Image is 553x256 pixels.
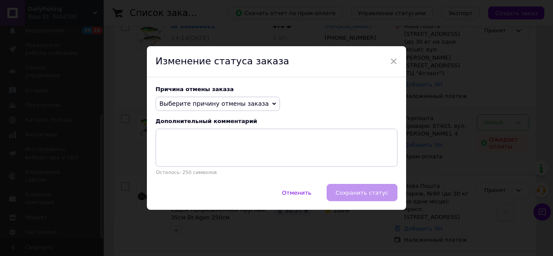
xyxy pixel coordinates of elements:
p: Осталось: 250 символов [156,170,397,175]
div: Причина отмены заказа [156,86,397,92]
span: Отменить [282,190,311,196]
span: Выберите причину отмены заказа [159,100,269,107]
div: Изменение статуса заказа [147,46,406,77]
div: Дополнительный комментарий [156,118,397,124]
span: × [390,54,397,69]
button: Отменить [273,184,321,201]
